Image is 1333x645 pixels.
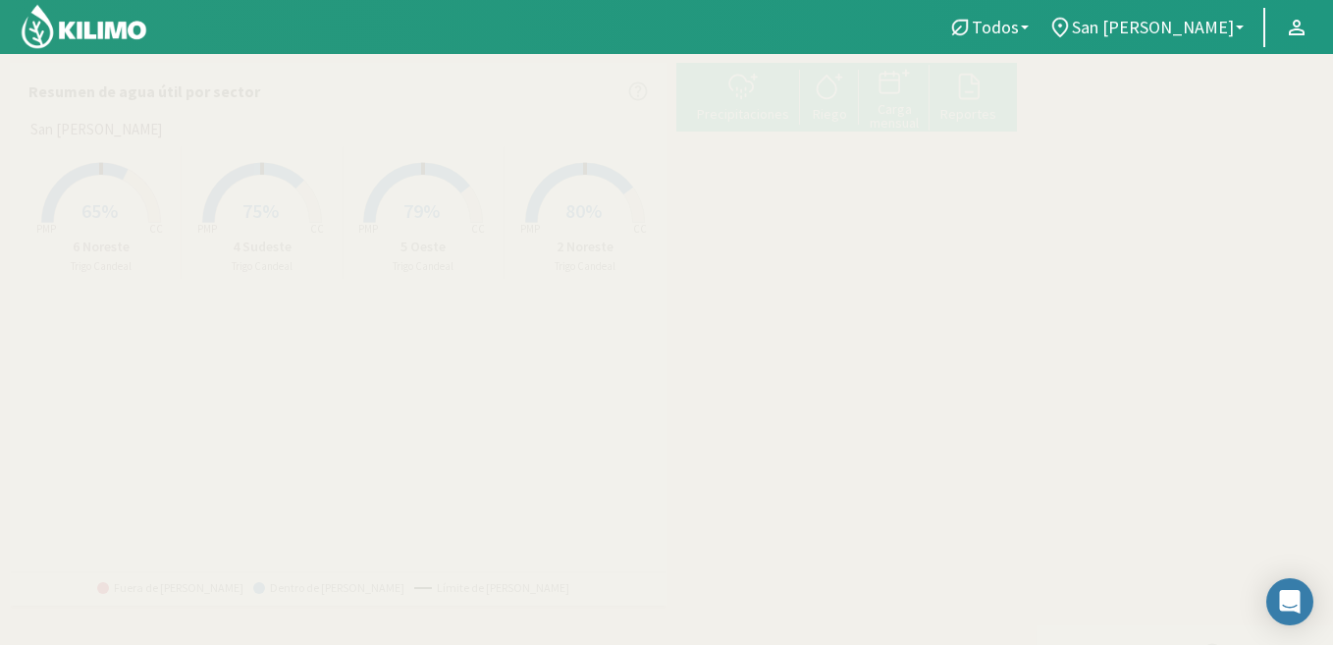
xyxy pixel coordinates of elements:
p: Trigo Candeal [505,258,666,275]
div: Riego [806,107,853,121]
tspan: CC [149,222,163,236]
tspan: PMP [358,222,378,236]
div: Reportes [935,107,1001,121]
button: Carga mensual [859,65,930,131]
tspan: PMP [520,222,540,236]
span: Fuera de [PERSON_NAME] [97,581,243,595]
button: Riego [800,70,859,122]
tspan: PMP [197,222,217,236]
tspan: PMP [35,222,55,236]
tspan: CC [471,222,485,236]
p: Trigo Candeal [21,258,181,275]
span: Dentro de [PERSON_NAME] [253,581,404,595]
div: Precipitaciones [692,107,794,121]
p: Trigo Candeal [344,258,504,275]
span: 75% [242,198,279,223]
span: San [PERSON_NAME] [1072,17,1234,37]
div: Open Intercom Messenger [1266,578,1313,625]
p: Trigo Candeal [182,258,342,275]
span: San [PERSON_NAME] [30,119,162,141]
button: Reportes [930,70,1007,122]
tspan: CC [633,222,647,236]
tspan: CC [310,222,324,236]
span: 65% [81,198,118,223]
p: 5 Oeste [344,237,504,257]
p: 4 Sudeste [182,237,342,257]
p: Resumen de agua útil por sector [28,80,260,103]
span: 80% [565,198,602,223]
span: Límite de [PERSON_NAME] [414,581,569,595]
button: Precipitaciones [686,70,800,122]
div: Carga mensual [865,102,924,130]
span: 79% [403,198,440,223]
p: 6 Noreste [21,237,181,257]
p: 2 Noreste [505,237,666,257]
span: Todos [972,17,1019,37]
img: Kilimo [20,3,148,50]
